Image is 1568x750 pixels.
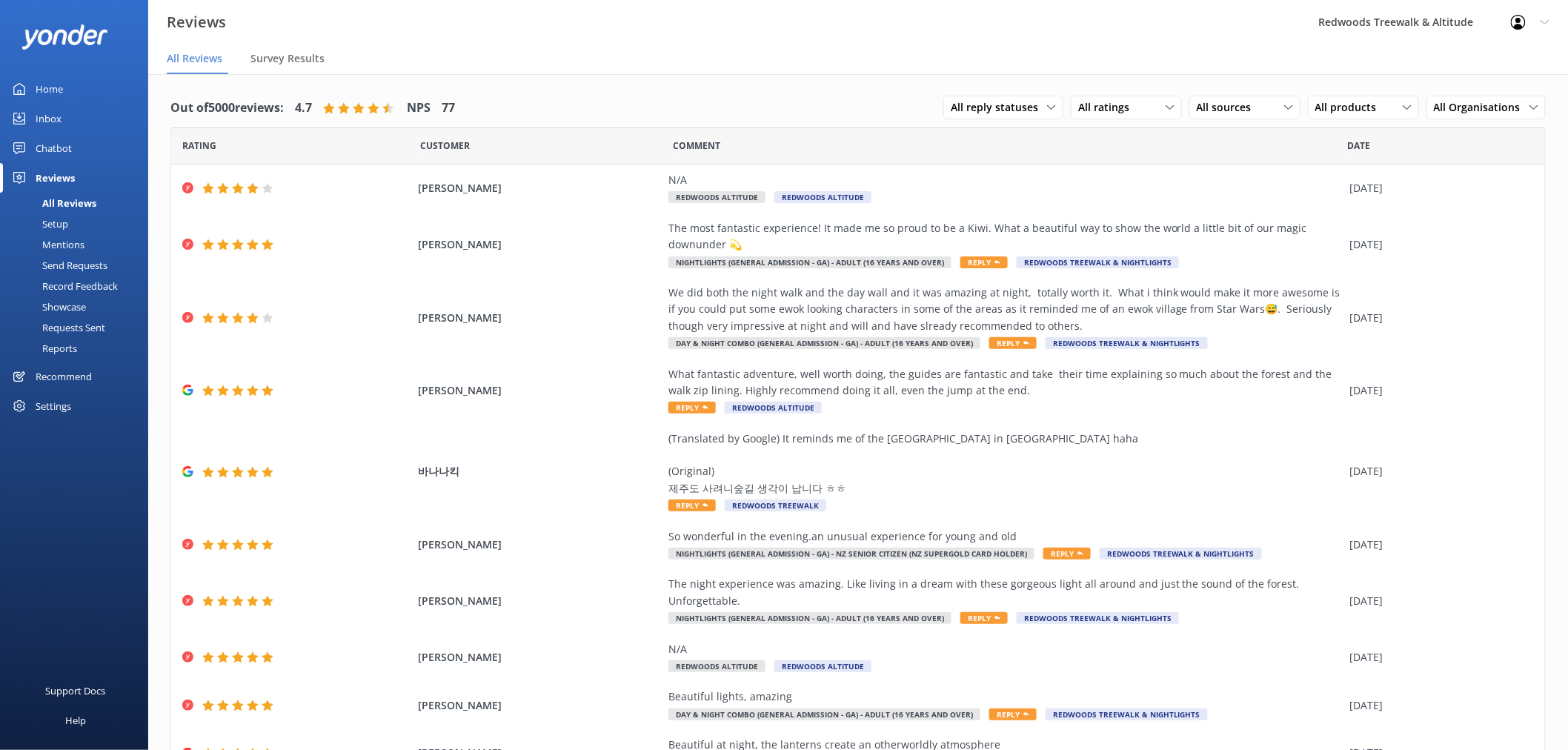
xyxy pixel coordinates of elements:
span: Redwoods Altitude [774,660,871,672]
a: Mentions [9,234,148,255]
div: Record Feedback [9,276,118,296]
span: Nightlights (General Admission - GA) - Adult (16 years and over) [668,256,951,268]
span: Nightlights (General Admission - GA) - Adult (16 years and over) [668,612,951,624]
a: Send Requests [9,255,148,276]
span: Redwoods Treewalk & Nightlights [1100,548,1262,560]
div: [DATE] [1350,649,1527,666]
span: [PERSON_NAME] [418,310,661,326]
div: Reports [9,338,77,359]
span: Question [674,139,721,153]
span: Reply [960,612,1008,624]
div: Mentions [9,234,84,255]
span: Reply [989,708,1037,720]
span: All products [1315,99,1386,116]
span: [PERSON_NAME] [418,382,661,399]
div: Settings [36,391,71,421]
div: Showcase [9,296,86,317]
div: [DATE] [1350,537,1527,553]
span: [PERSON_NAME] [418,593,661,609]
span: [PERSON_NAME] [418,236,661,253]
div: [DATE] [1350,593,1527,609]
div: Requests Sent [9,317,105,338]
span: All sources [1197,99,1260,116]
span: Redwoods Altitude [668,660,765,672]
div: Setup [9,213,68,234]
div: Home [36,74,63,104]
span: [PERSON_NAME] [418,697,661,714]
div: Chatbot [36,133,72,163]
div: N/A [668,641,1343,657]
div: Help [65,706,86,735]
div: Inbox [36,104,62,133]
div: Beautiful lights, amazing [668,688,1343,705]
span: 바나나킥 [418,463,661,479]
div: (Translated by Google) It reminds me of the [GEOGRAPHIC_DATA] in [GEOGRAPHIC_DATA] haha (Original... [668,431,1343,497]
h4: Out of 5000 reviews: [170,99,284,118]
a: Showcase [9,296,148,317]
h4: NPS [407,99,431,118]
span: All reply statuses [951,99,1047,116]
span: Date [1348,139,1371,153]
span: Date [420,139,470,153]
span: [PERSON_NAME] [418,649,661,666]
div: What fantastic adventure, well worth doing, the guides are fantastic and take their time explaini... [668,366,1343,399]
div: [DATE] [1350,236,1527,253]
div: [DATE] [1350,310,1527,326]
div: So wonderful in the evening.an unusual experience for young and old [668,528,1343,545]
span: Redwoods Treewalk & Nightlights [1017,256,1179,268]
div: Support Docs [46,676,106,706]
span: Redwoods Treewalk [725,500,826,511]
h4: 77 [442,99,455,118]
span: All Organisations [1434,99,1529,116]
img: yonder-white-logo.png [22,24,107,49]
span: Reply [668,500,716,511]
div: Recommend [36,362,92,391]
div: All Reviews [9,193,96,213]
div: N/A [668,172,1343,188]
a: Requests Sent [9,317,148,338]
h4: 4.7 [295,99,312,118]
span: Date [182,139,216,153]
span: All ratings [1078,99,1138,116]
a: Record Feedback [9,276,148,296]
div: [DATE] [1350,697,1527,714]
span: Day & Night Combo (General Admission - GA) - Adult (16 years and over) [668,337,980,349]
span: Redwoods Treewalk & Nightlights [1046,337,1208,349]
div: [DATE] [1350,382,1527,399]
span: Reply [989,337,1037,349]
span: Nightlights (General Admission - GA) - NZ Senior Citizen (NZ SuperGold Card Holder) [668,548,1034,560]
span: Redwoods Treewalk & Nightlights [1017,612,1179,624]
span: Redwoods Treewalk & Nightlights [1046,708,1208,720]
span: Reply [960,256,1008,268]
span: All Reviews [167,51,222,66]
div: The night experience was amazing. Like living in a dream with these gorgeous light all around and... [668,576,1343,609]
div: [DATE] [1350,463,1527,479]
span: Redwoods Altitude [774,191,871,203]
div: [DATE] [1350,180,1527,196]
span: Day & Night Combo (General Admission - GA) - Adult (16 years and over) [668,708,980,720]
a: Setup [9,213,148,234]
div: The most fantastic experience! It made me so proud to be a Kiwi. What a beautiful way to show the... [668,220,1343,253]
div: Reviews [36,163,75,193]
span: Reply [668,402,716,414]
span: Redwoods Altitude [725,402,822,414]
span: [PERSON_NAME] [418,180,661,196]
h3: Reviews [167,10,226,34]
span: Redwoods Altitude [668,191,765,203]
span: Survey Results [250,51,325,66]
div: Send Requests [9,255,107,276]
span: [PERSON_NAME] [418,537,661,553]
a: All Reviews [9,193,148,213]
div: We did both the night walk and the day wall and it was amazing at night, totally worth it. What i... [668,285,1343,334]
a: Reports [9,338,148,359]
span: Reply [1043,548,1091,560]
